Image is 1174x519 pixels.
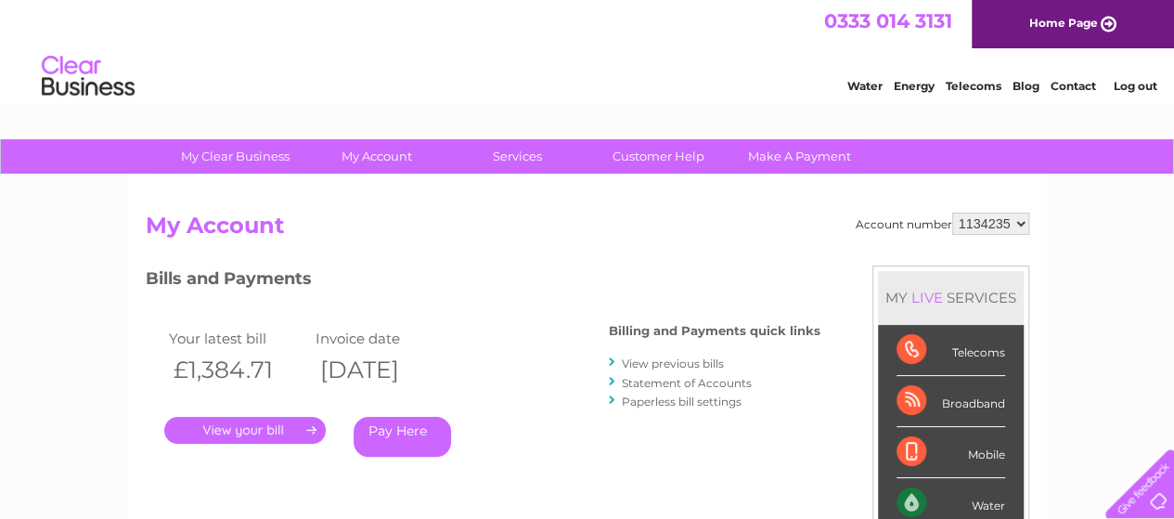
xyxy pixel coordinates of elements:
[311,326,458,351] td: Invoice date
[1113,79,1156,93] a: Log out
[723,139,876,174] a: Make A Payment
[1013,79,1039,93] a: Blog
[847,79,883,93] a: Water
[897,376,1005,427] div: Broadband
[164,326,312,351] td: Your latest bill
[164,351,312,389] th: £1,384.71
[946,79,1001,93] a: Telecoms
[908,289,947,306] div: LIVE
[1051,79,1096,93] a: Contact
[146,266,820,298] h3: Bills and Payments
[41,48,135,105] img: logo.png
[622,395,742,409] a: Paperless bill settings
[159,139,312,174] a: My Clear Business
[824,9,952,32] a: 0333 014 3131
[311,351,458,389] th: [DATE]
[354,417,451,457] a: Pay Here
[622,376,752,390] a: Statement of Accounts
[441,139,594,174] a: Services
[609,324,820,338] h4: Billing and Payments quick links
[897,325,1005,376] div: Telecoms
[582,139,735,174] a: Customer Help
[897,427,1005,478] div: Mobile
[300,139,453,174] a: My Account
[164,417,326,444] a: .
[878,271,1024,324] div: MY SERVICES
[149,10,1026,90] div: Clear Business is a trading name of Verastar Limited (registered in [GEOGRAPHIC_DATA] No. 3667643...
[622,357,724,370] a: View previous bills
[894,79,935,93] a: Energy
[146,213,1029,248] h2: My Account
[856,213,1029,235] div: Account number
